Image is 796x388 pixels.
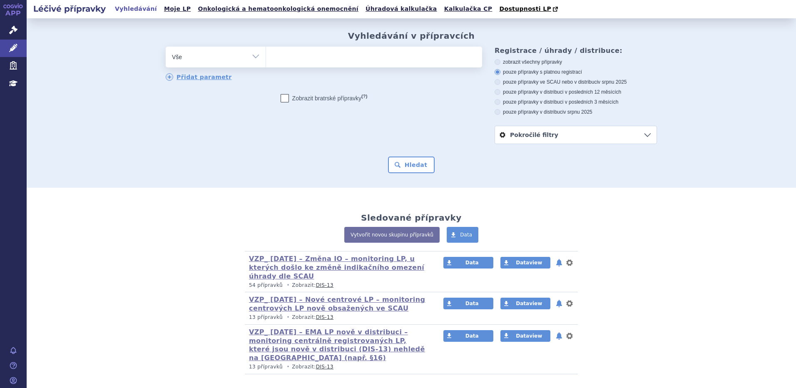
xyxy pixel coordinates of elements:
i: • [284,282,292,289]
a: Dataview [500,257,550,269]
h2: Léčivé přípravky [27,3,112,15]
p: Zobrazit: [249,282,428,289]
a: Dataview [500,298,550,309]
a: Data [447,227,478,243]
span: 13 přípravků [249,364,283,370]
p: Zobrazit: [249,363,428,371]
label: pouze přípravky ve SCAU nebo v distribuci [495,79,657,85]
label: pouze přípravky s platnou registrací [495,69,657,75]
h3: Registrace / úhrady / distribuce: [495,47,657,55]
h2: Sledované přípravky [361,213,462,223]
label: pouze přípravky v distribuci v posledních 12 měsících [495,89,657,95]
a: Kalkulačka CP [442,3,495,15]
button: Hledat [388,157,435,173]
label: pouze přípravky v distribuci v posledních 3 měsících [495,99,657,105]
a: Data [443,257,493,269]
button: nastavení [565,331,574,341]
span: Dataview [516,260,542,266]
a: Data [443,298,493,309]
button: notifikace [555,258,563,268]
i: • [284,363,292,371]
span: Data [460,232,472,238]
span: Data [465,260,479,266]
label: zobrazit všechny přípravky [495,59,657,65]
a: Přidat parametr [166,73,232,81]
span: Dostupnosti LP [499,5,551,12]
a: Úhradová kalkulačka [363,3,440,15]
p: Zobrazit: [249,314,428,321]
span: v srpnu 2025 [598,79,627,85]
span: Data [465,333,479,339]
button: nastavení [565,258,574,268]
label: pouze přípravky v distribuci [495,109,657,115]
span: 54 přípravků [249,282,283,288]
a: Dostupnosti LP [497,3,562,15]
a: Pokročilé filtry [495,126,657,144]
a: DIS-13 [316,314,333,320]
a: VZP_ [DATE] – Nové centrové LP – monitoring centrových LP nově obsažených ve SCAU [249,296,425,312]
span: Dataview [516,301,542,306]
a: Moje LP [162,3,193,15]
a: VZP_ [DATE] – Změna IO – monitoring LP, u kterých došlo ke změně indikačního omezení úhrady dle SCAU [249,255,424,280]
i: • [284,314,292,321]
span: 13 přípravků [249,314,283,320]
label: Zobrazit bratrské přípravky [281,94,368,102]
a: DIS-13 [316,364,333,370]
a: Data [443,330,493,342]
abbr: (?) [361,94,367,99]
a: Vytvořit novou skupinu přípravků [344,227,440,243]
a: Vyhledávání [112,3,159,15]
a: DIS-13 [316,282,333,288]
button: notifikace [555,331,563,341]
span: Data [465,301,479,306]
span: Dataview [516,333,542,339]
button: nastavení [565,298,574,308]
span: v srpnu 2025 [563,109,592,115]
h2: Vyhledávání v přípravcích [348,31,475,41]
a: Dataview [500,330,550,342]
a: VZP_ [DATE] – EMA LP nově v distribuci – monitoring centrálně registrovaných LP, které jsou nově ... [249,328,425,362]
button: notifikace [555,298,563,308]
a: Onkologická a hematoonkologická onemocnění [195,3,361,15]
